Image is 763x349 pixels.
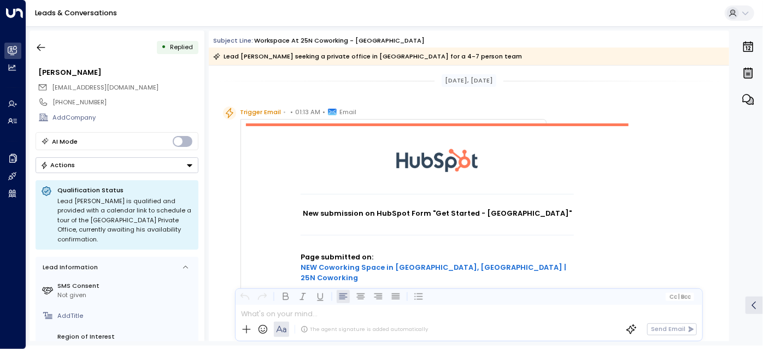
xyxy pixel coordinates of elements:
[301,262,574,283] a: NEW Coworking Space in [GEOGRAPHIC_DATA], [GEOGRAPHIC_DATA] | 25N Coworking
[40,161,75,169] div: Actions
[161,39,166,55] div: •
[340,107,357,117] span: Email
[301,208,574,218] h1: New submission on HubSpot Form "Get Started - [GEOGRAPHIC_DATA]"
[301,326,428,333] div: The agent signature is added automatically
[291,107,294,117] span: •
[52,83,159,92] span: jamelrobin25@gmail.com
[296,107,321,117] span: 01:13 AM
[238,290,251,303] button: Undo
[57,186,193,194] p: Qualification Status
[57,332,195,341] label: Region of Interest
[57,291,195,300] div: Not given
[35,8,117,17] a: Leads & Conversations
[52,83,159,92] span: [EMAIL_ADDRESS][DOMAIN_NAME]
[670,294,691,300] span: Cc Bcc
[284,107,286,117] span: •
[52,98,198,107] div: [PHONE_NUMBER]
[170,43,193,51] span: Replied
[57,197,193,245] div: Lead [PERSON_NAME] is qualified and provided with a calendar link to schedule a tour of the [GEOG...
[52,136,78,147] div: AI Mode
[213,36,253,45] span: Subject Line:
[301,252,574,282] strong: Page submitted on:
[57,281,195,291] label: SMS Consent
[213,51,522,62] div: Lead [PERSON_NAME] seeking a private office in [GEOGRAPHIC_DATA] for a 4-7 person team
[36,157,198,173] button: Actions
[442,74,497,87] div: [DATE], [DATE]
[39,263,98,272] div: Lead Information
[666,293,694,301] button: Cc|Bcc
[396,126,478,194] img: HubSpot
[52,113,198,122] div: AddCompany
[240,107,281,117] span: Trigger Email
[678,294,680,300] span: |
[254,36,425,45] div: Workspace at 25N Coworking - [GEOGRAPHIC_DATA]
[256,290,269,303] button: Redo
[38,67,198,78] div: [PERSON_NAME]
[323,107,326,117] span: •
[57,311,195,321] div: AddTitle
[36,157,198,173] div: Button group with a nested menu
